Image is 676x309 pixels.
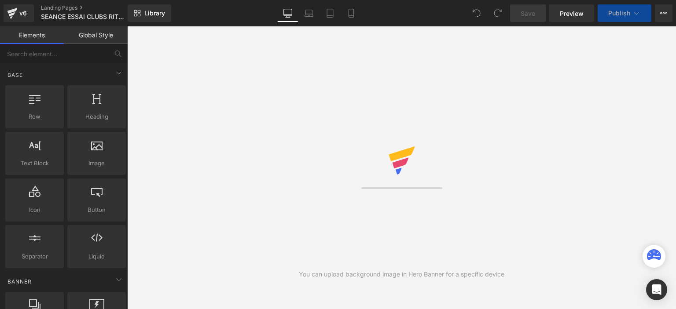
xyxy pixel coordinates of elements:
[8,252,61,261] span: Separator
[18,7,29,19] div: v6
[8,159,61,168] span: Text Block
[128,4,171,22] a: New Library
[8,205,61,214] span: Icon
[70,252,123,261] span: Liquid
[41,4,142,11] a: Landing Pages
[646,279,667,300] div: Open Intercom Messenger
[521,9,535,18] span: Save
[7,277,33,286] span: Banner
[70,159,123,168] span: Image
[468,4,485,22] button: Undo
[560,9,584,18] span: Preview
[144,9,165,17] span: Library
[549,4,594,22] a: Preview
[4,4,34,22] a: v6
[277,4,298,22] a: Desktop
[598,4,651,22] button: Publish
[41,13,125,20] span: SEANCE ESSAI CLUBS RITM PARIS
[64,26,128,44] a: Global Style
[608,10,630,17] span: Publish
[489,4,507,22] button: Redo
[70,112,123,121] span: Heading
[655,4,672,22] button: More
[299,269,504,279] div: You can upload background image in Hero Banner for a specific device
[341,4,362,22] a: Mobile
[298,4,320,22] a: Laptop
[8,112,61,121] span: Row
[7,71,24,79] span: Base
[70,205,123,214] span: Button
[320,4,341,22] a: Tablet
